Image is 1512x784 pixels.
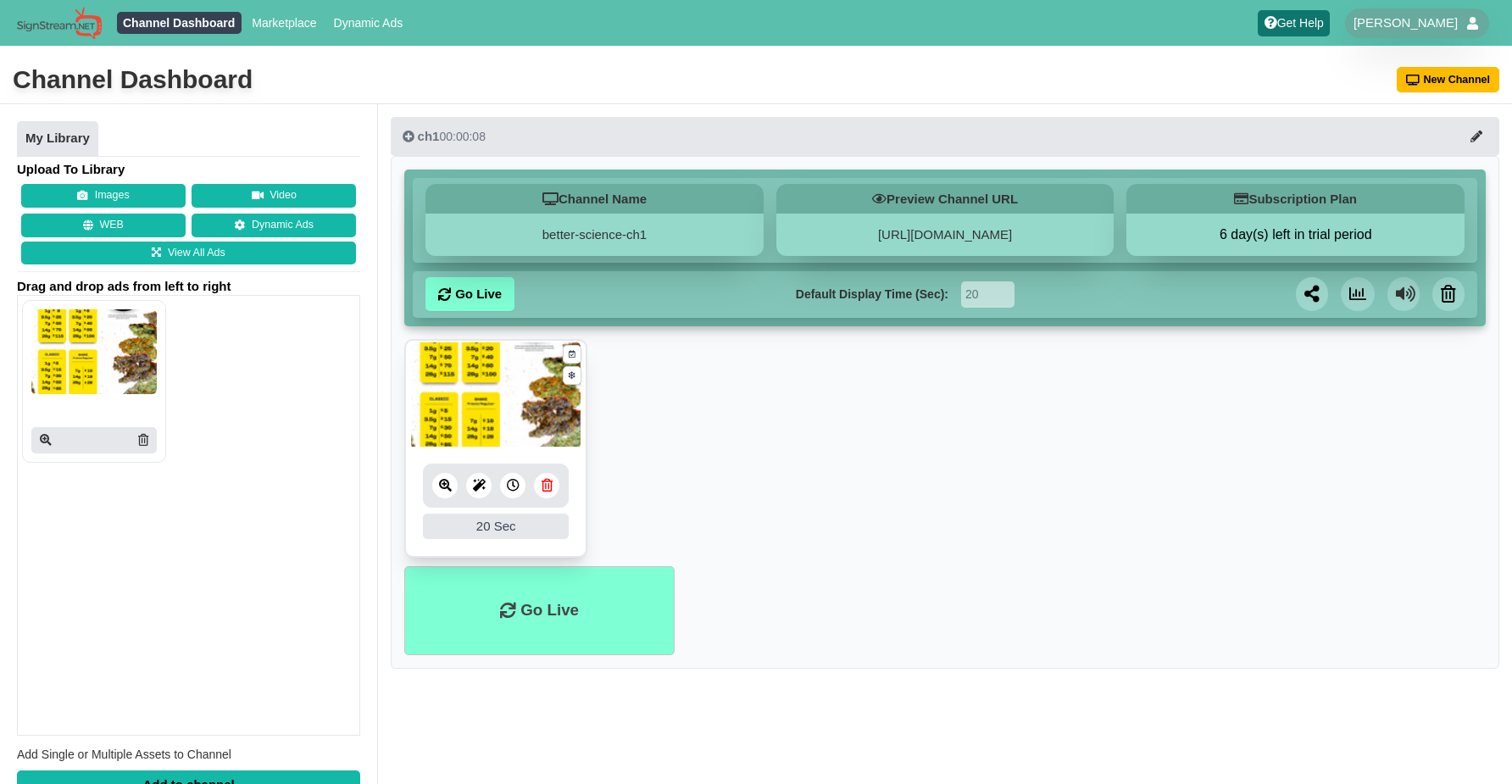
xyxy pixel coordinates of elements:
[391,117,1499,156] button: ch100:00:08
[796,286,948,303] label: Default Display Time (Sec):
[17,748,231,761] span: Add Single or Multiple Assets to Channel
[776,184,1115,214] h5: Preview Channel URL
[1354,14,1458,31] span: [PERSON_NAME]
[17,278,360,295] span: Drag and drop ads from left to right
[425,214,764,256] div: better-science-ch1
[961,281,1014,308] input: Seconds
[21,184,186,208] button: Images
[327,12,409,34] a: Dynamic Ads
[31,309,157,394] img: P250x250 image processing20250923 1793698 v6xbmo
[17,121,98,157] a: My Library
[21,242,356,265] a: View All Ads
[425,184,764,214] h5: Channel Name
[411,342,581,448] img: 13.795 mb
[17,7,102,40] img: Sign Stream.NET
[1126,226,1465,243] button: 6 day(s) left in trial period
[425,277,514,311] a: Go Live
[418,129,440,143] span: ch1
[21,214,186,237] button: WEB
[1397,67,1500,92] button: New Channel
[13,63,253,97] div: Channel Dashboard
[403,128,486,145] div: 00:00:08
[423,514,569,539] div: 20 Sec
[404,566,675,655] li: Go Live
[1126,184,1465,214] h5: Subscription Plan
[17,161,360,178] h4: Upload To Library
[192,214,356,237] a: Dynamic Ads
[246,12,323,34] a: Marketplace
[117,12,242,34] a: Channel Dashboard
[1258,10,1330,36] a: Get Help
[878,227,1012,242] a: [URL][DOMAIN_NAME]
[192,184,356,208] button: Video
